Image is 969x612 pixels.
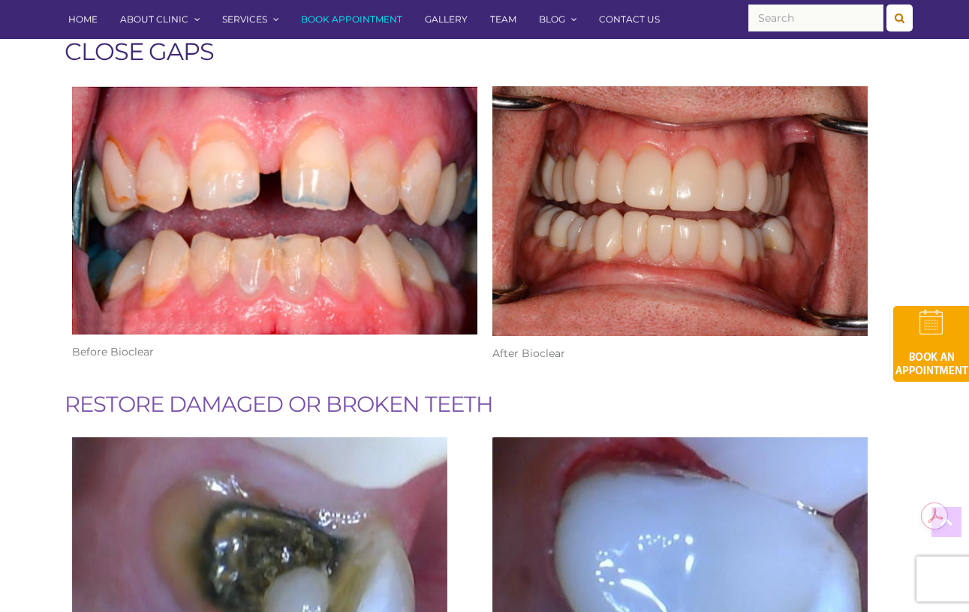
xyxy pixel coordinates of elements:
h3: RESTORE DAMAGED OR BROKEN TEETH [65,393,905,415]
input: Search [748,4,883,31]
p: Before Bioclear [72,342,477,361]
p: After Bioclear [492,343,898,363]
h1: CLOSE GAPS [65,40,905,64]
img: book-an-appointment-hod-gld.png [893,306,969,382]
